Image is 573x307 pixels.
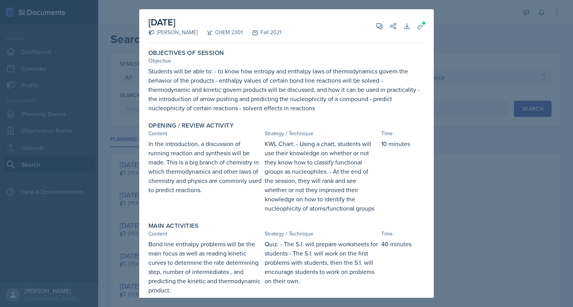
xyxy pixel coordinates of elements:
div: 40 minutes [381,239,425,295]
div: Quiz: - The S.I. will prepare worksheets for students - The S.I. will work on the first problems ... [265,239,378,295]
div: KWL Chart: - Using a chart, students will use their knowledge on whether or not they know how to ... [265,139,378,213]
label: Objectives of Session [148,49,224,57]
div: Content [148,129,262,138]
div: [PERSON_NAME] [148,28,198,37]
div: 10 minutes [381,139,425,213]
div: Fall 2021 [243,28,282,37]
div: Bond line enthalpy problems will be the main focus as well as reading kinetic curves to determine... [148,239,262,295]
label: Opening / Review Activity [148,122,234,129]
div: Time [381,129,425,138]
div: Students will be able to: - to know how entropy and enthalpy laws of thermodynamics govern the be... [148,66,425,113]
div: Strategy / Technique [265,129,378,138]
div: Strategy / Technique [265,230,378,238]
div: Objective [148,57,425,65]
div: Time [381,230,425,238]
h2: [DATE] [148,15,282,29]
div: Content [148,230,262,238]
label: Main Activities [148,222,199,230]
div: CHEM 2301 [198,28,243,37]
div: In the introduction, a discussion of running reaction and synthesis will be made. This is a big b... [148,139,262,213]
